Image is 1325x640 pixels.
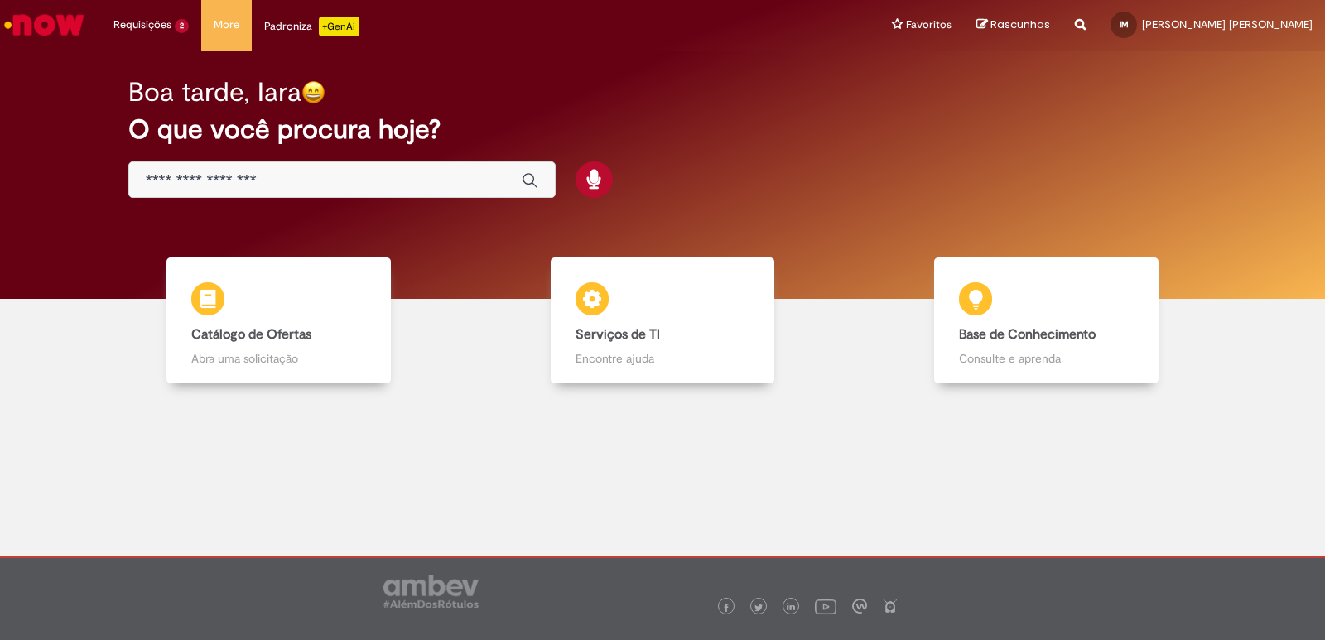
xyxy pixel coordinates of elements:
[787,603,795,613] img: logo_footer_linkedin.png
[576,326,660,343] b: Serviços de TI
[906,17,952,33] span: Favoritos
[191,326,311,343] b: Catálogo de Ofertas
[976,17,1050,33] a: Rascunhos
[383,575,479,608] img: logo_footer_ambev_rotulo_gray.png
[815,595,836,617] img: logo_footer_youtube.png
[722,604,730,612] img: logo_footer_facebook.png
[959,326,1096,343] b: Base de Conhecimento
[128,78,301,107] h2: Boa tarde, Iara
[1142,17,1313,31] span: [PERSON_NAME] [PERSON_NAME]
[319,17,359,36] p: +GenAi
[113,17,171,33] span: Requisições
[1120,19,1129,30] span: IM
[87,257,470,384] a: Catálogo de Ofertas Abra uma solicitação
[855,257,1238,384] a: Base de Conhecimento Consulte e aprenda
[576,350,750,367] p: Encontre ajuda
[852,599,867,614] img: logo_footer_workplace.png
[301,80,325,104] img: happy-face.png
[191,350,366,367] p: Abra uma solicitação
[264,17,359,36] div: Padroniza
[990,17,1050,32] span: Rascunhos
[470,257,854,384] a: Serviços de TI Encontre ajuda
[175,19,189,33] span: 2
[959,350,1134,367] p: Consulte e aprenda
[128,115,1197,144] h2: O que você procura hoje?
[214,17,239,33] span: More
[2,8,87,41] img: ServiceNow
[883,599,898,614] img: logo_footer_naosei.png
[754,604,763,612] img: logo_footer_twitter.png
